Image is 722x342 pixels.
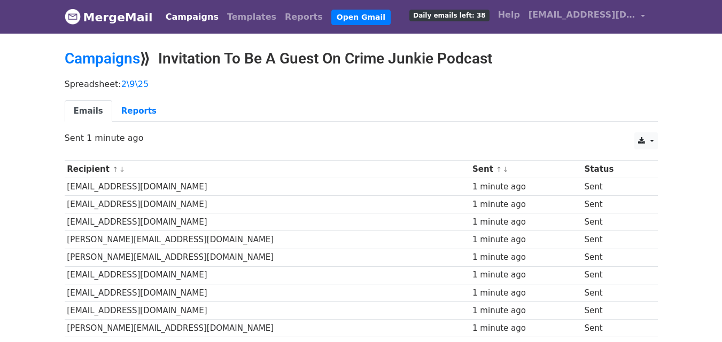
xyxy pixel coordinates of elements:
[65,161,470,178] th: Recipient
[472,198,579,211] div: 1 minute ago
[65,319,470,337] td: [PERSON_NAME][EMAIL_ADDRESS][DOMAIN_NAME]
[119,165,125,173] a: ↓
[65,284,470,301] td: [EMAIL_ADDRESS][DOMAIN_NAME]
[494,4,524,26] a: Help
[65,196,470,213] td: [EMAIL_ADDRESS][DOMAIN_NAME]
[524,4,649,29] a: [EMAIL_ADDRESS][DOMAIN_NAME]
[472,287,579,299] div: 1 minute ago
[582,161,648,178] th: Status
[472,269,579,281] div: 1 minute ago
[582,231,648,249] td: Sent
[281,6,327,28] a: Reports
[582,266,648,284] td: Sent
[472,251,579,264] div: 1 minute ago
[503,165,509,173] a: ↓
[112,165,118,173] a: ↑
[65,301,470,319] td: [EMAIL_ADDRESS][DOMAIN_NAME]
[65,50,140,67] a: Campaigns
[582,213,648,231] td: Sent
[582,178,648,196] td: Sent
[472,216,579,228] div: 1 minute ago
[65,132,658,144] p: Sent 1 minute ago
[65,100,112,122] a: Emails
[529,9,635,21] span: [EMAIL_ADDRESS][DOMAIN_NAME]
[582,284,648,301] td: Sent
[65,50,658,68] h2: ⟫ Invitation To Be A Guest On Crime Junkie Podcast
[65,178,470,196] td: [EMAIL_ADDRESS][DOMAIN_NAME]
[405,4,493,26] a: Daily emails left: 38
[582,249,648,266] td: Sent
[65,6,153,28] a: MergeMail
[331,10,391,25] a: Open Gmail
[582,196,648,213] td: Sent
[161,6,223,28] a: Campaigns
[65,213,470,231] td: [EMAIL_ADDRESS][DOMAIN_NAME]
[65,9,81,25] img: MergeMail logo
[65,78,658,90] p: Spreadsheet:
[65,266,470,284] td: [EMAIL_ADDRESS][DOMAIN_NAME]
[112,100,166,122] a: Reports
[582,301,648,319] td: Sent
[472,322,579,335] div: 1 minute ago
[223,6,281,28] a: Templates
[121,79,149,89] a: 2\9\25
[409,10,489,21] span: Daily emails left: 38
[472,305,579,317] div: 1 minute ago
[472,181,579,193] div: 1 minute ago
[472,234,579,246] div: 1 minute ago
[496,165,502,173] a: ↑
[65,249,470,266] td: [PERSON_NAME][EMAIL_ADDRESS][DOMAIN_NAME]
[65,231,470,249] td: [PERSON_NAME][EMAIL_ADDRESS][DOMAIN_NAME]
[582,319,648,337] td: Sent
[470,161,581,178] th: Sent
